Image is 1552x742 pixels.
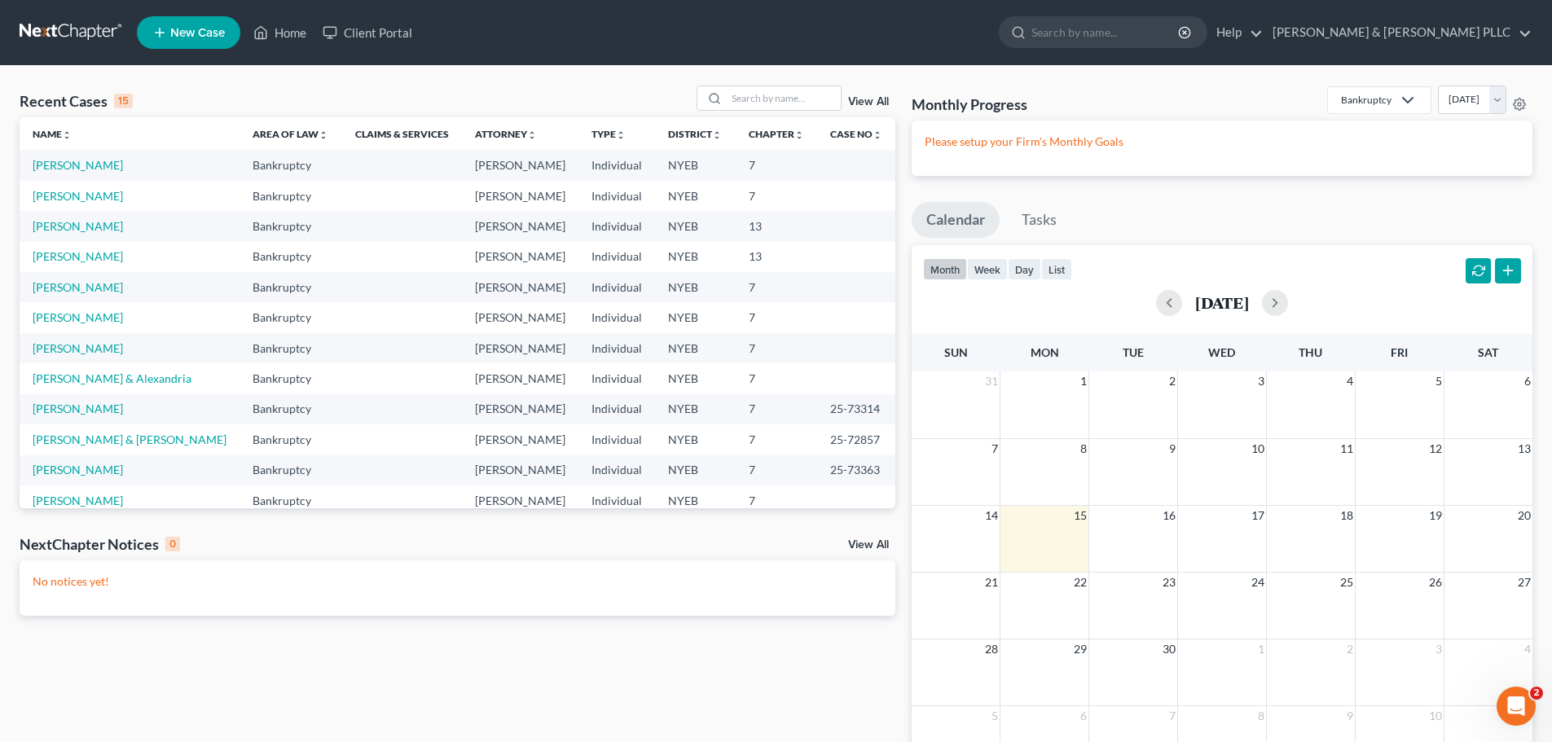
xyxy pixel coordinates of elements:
[736,363,817,393] td: 7
[1250,439,1266,459] span: 10
[20,534,180,554] div: NextChapter Notices
[873,130,882,140] i: unfold_more
[1007,202,1071,238] a: Tasks
[794,130,804,140] i: unfold_more
[1345,706,1355,726] span: 9
[1072,639,1088,659] span: 29
[1339,573,1355,592] span: 25
[655,333,735,363] td: NYEB
[462,455,578,485] td: [PERSON_NAME]
[817,455,895,485] td: 25-73363
[912,202,1000,238] a: Calendar
[655,302,735,332] td: NYEB
[912,94,1027,114] h3: Monthly Progress
[578,272,655,302] td: Individual
[33,219,123,233] a: [PERSON_NAME]
[1391,345,1408,359] span: Fri
[655,363,735,393] td: NYEB
[578,363,655,393] td: Individual
[848,96,889,108] a: View All
[1079,706,1088,726] span: 6
[1516,439,1532,459] span: 13
[33,249,123,263] a: [PERSON_NAME]
[462,211,578,241] td: [PERSON_NAME]
[736,394,817,424] td: 7
[736,242,817,272] td: 13
[1072,573,1088,592] span: 22
[462,485,578,516] td: [PERSON_NAME]
[462,363,578,393] td: [PERSON_NAME]
[736,424,817,454] td: 7
[462,333,578,363] td: [PERSON_NAME]
[983,639,1000,659] span: 28
[1478,345,1498,359] span: Sat
[1345,639,1355,659] span: 2
[240,424,341,454] td: Bankruptcy
[33,310,123,324] a: [PERSON_NAME]
[240,272,341,302] td: Bankruptcy
[1530,687,1543,700] span: 2
[1427,706,1444,726] span: 10
[1031,17,1180,47] input: Search by name...
[1079,439,1088,459] span: 8
[33,371,191,385] a: [PERSON_NAME] & Alexandria
[1339,506,1355,525] span: 18
[736,455,817,485] td: 7
[462,394,578,424] td: [PERSON_NAME]
[1256,371,1266,391] span: 3
[1208,18,1263,47] a: Help
[240,333,341,363] td: Bankruptcy
[20,91,133,111] div: Recent Cases
[578,181,655,211] td: Individual
[462,302,578,332] td: [PERSON_NAME]
[736,272,817,302] td: 7
[616,130,626,140] i: unfold_more
[1041,258,1072,280] button: list
[830,128,882,140] a: Case Nounfold_more
[240,394,341,424] td: Bankruptcy
[33,128,72,140] a: Nameunfold_more
[578,333,655,363] td: Individual
[1079,371,1088,391] span: 1
[983,371,1000,391] span: 31
[33,189,123,203] a: [PERSON_NAME]
[1341,93,1392,107] div: Bankruptcy
[1516,506,1532,525] span: 20
[240,302,341,332] td: Bankruptcy
[33,463,123,476] a: [PERSON_NAME]
[578,211,655,241] td: Individual
[342,117,462,150] th: Claims & Services
[114,94,133,108] div: 15
[245,18,314,47] a: Home
[1427,439,1444,459] span: 12
[1208,345,1235,359] span: Wed
[1299,345,1322,359] span: Thu
[475,128,537,140] a: Attorneyunfold_more
[655,424,735,454] td: NYEB
[655,242,735,272] td: NYEB
[655,150,735,180] td: NYEB
[1427,506,1444,525] span: 19
[727,86,841,110] input: Search by name...
[736,333,817,363] td: 7
[925,134,1519,150] p: Please setup your Firm's Monthly Goals
[462,150,578,180] td: [PERSON_NAME]
[1072,506,1088,525] span: 15
[1031,345,1059,359] span: Mon
[848,539,889,551] a: View All
[655,394,735,424] td: NYEB
[1008,258,1041,280] button: day
[33,573,882,590] p: No notices yet!
[578,455,655,485] td: Individual
[1167,439,1177,459] span: 9
[1427,573,1444,592] span: 26
[462,242,578,272] td: [PERSON_NAME]
[983,506,1000,525] span: 14
[1497,687,1536,726] iframe: Intercom live chat
[712,130,722,140] i: unfold_more
[33,494,123,507] a: [PERSON_NAME]
[33,341,123,355] a: [PERSON_NAME]
[817,394,895,424] td: 25-73314
[240,363,341,393] td: Bankruptcy
[1161,573,1177,592] span: 23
